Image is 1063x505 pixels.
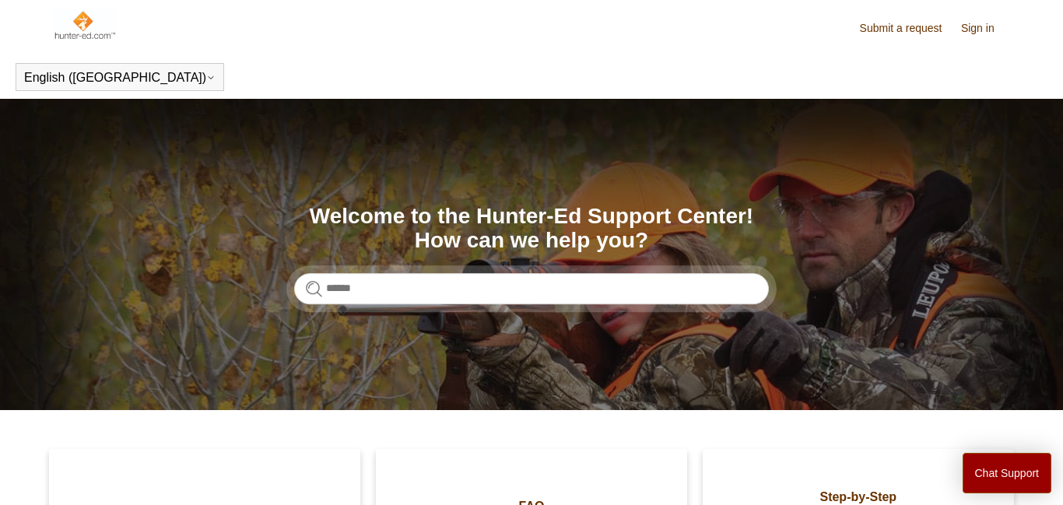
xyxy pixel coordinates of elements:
button: English ([GEOGRAPHIC_DATA]) [24,71,216,85]
h1: Welcome to the Hunter-Ed Support Center! How can we help you? [294,205,769,253]
a: Submit a request [860,20,958,37]
input: Search [294,273,769,304]
img: Hunter-Ed Help Center home page [53,9,116,40]
button: Chat Support [963,453,1052,493]
a: Sign in [961,20,1010,37]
